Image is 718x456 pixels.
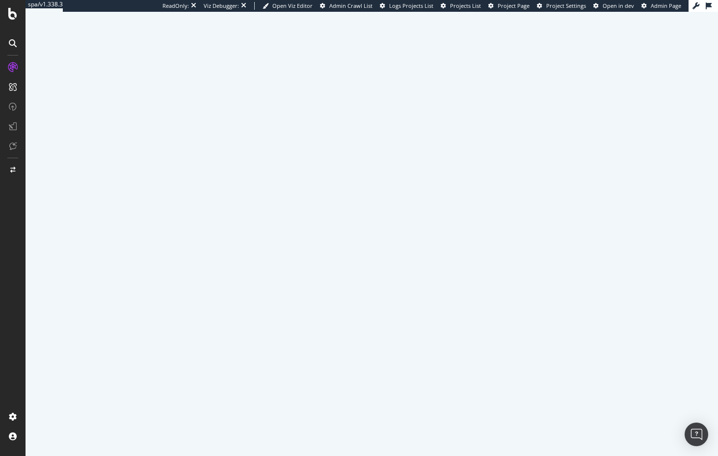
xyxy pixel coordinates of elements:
span: Open in dev [603,2,634,9]
a: Logs Projects List [380,2,433,10]
a: Admin Page [641,2,681,10]
span: Project Settings [546,2,586,9]
span: Open Viz Editor [272,2,313,9]
a: Project Settings [537,2,586,10]
a: Admin Crawl List [320,2,372,10]
span: Admin Crawl List [329,2,372,9]
span: Logs Projects List [389,2,433,9]
div: ReadOnly: [162,2,189,10]
a: Projects List [441,2,481,10]
div: Open Intercom Messenger [685,423,708,446]
div: Viz Debugger: [204,2,239,10]
a: Open in dev [593,2,634,10]
span: Project Page [498,2,530,9]
span: Projects List [450,2,481,9]
span: Admin Page [651,2,681,9]
a: Open Viz Editor [263,2,313,10]
a: Project Page [488,2,530,10]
